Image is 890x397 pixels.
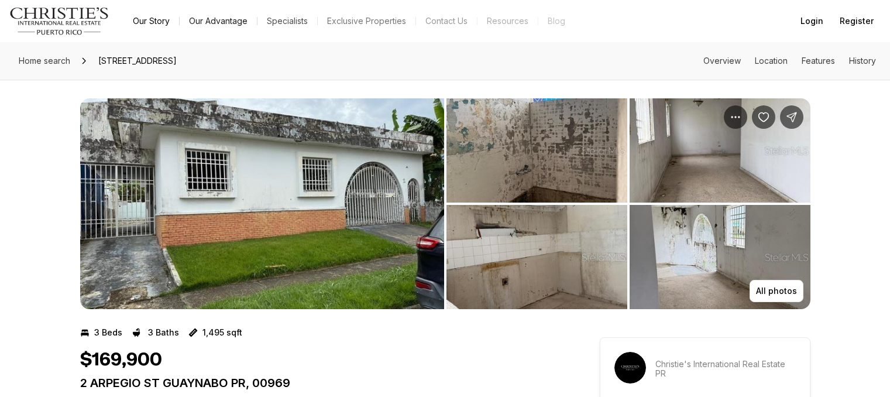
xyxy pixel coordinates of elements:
[703,56,741,66] a: Skip to: Overview
[446,98,810,309] li: 2 of 3
[80,98,810,309] div: Listing Photos
[80,376,558,390] p: 2 ARPEGIO ST GUAYNABO PR, 00969
[755,56,788,66] a: Skip to: Location
[849,56,876,66] a: Skip to: History
[94,52,181,70] span: [STREET_ADDRESS]
[793,9,830,33] button: Login
[752,105,775,129] button: Save Property: 2 ARPEGIO ST
[14,52,75,70] a: Home search
[148,328,179,337] p: 3 Baths
[19,56,70,66] span: Home search
[80,98,444,309] button: View image gallery
[655,360,796,378] p: Christie's International Real Estate PR
[630,205,810,309] button: View image gallery
[123,13,179,29] a: Our Story
[800,16,823,26] span: Login
[446,205,627,309] button: View image gallery
[318,13,415,29] a: Exclusive Properties
[416,13,477,29] button: Contact Us
[724,105,747,129] button: Property options
[833,9,881,33] button: Register
[802,56,835,66] a: Skip to: Features
[202,328,242,337] p: 1,495 sqft
[780,105,803,129] button: Share Property: 2 ARPEGIO ST
[257,13,317,29] a: Specialists
[630,98,810,203] button: View image gallery
[840,16,874,26] span: Register
[756,286,797,296] p: All photos
[9,7,109,35] img: logo
[538,13,575,29] a: Blog
[80,98,444,309] li: 1 of 3
[80,349,162,371] h1: $169,900
[180,13,257,29] a: Our Advantage
[750,280,803,302] button: All photos
[94,328,122,337] p: 3 Beds
[446,98,627,203] button: View image gallery
[477,13,538,29] a: Resources
[703,56,876,66] nav: Page section menu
